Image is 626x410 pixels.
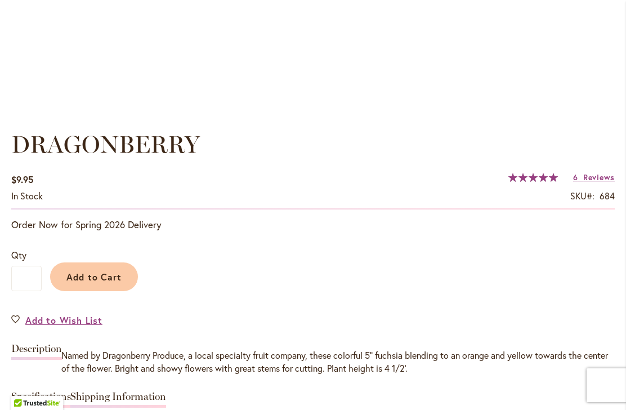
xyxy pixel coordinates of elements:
span: 6 [573,172,578,182]
a: 6 Reviews [573,172,615,182]
div: 684 [600,190,615,203]
a: Specifications [11,391,71,408]
div: 100% [508,173,558,182]
p: Order Now for Spring 2026 Delivery [11,218,615,231]
strong: SKU [570,190,594,202]
span: Add to Wish List [25,314,102,327]
span: Reviews [583,172,615,182]
span: DRAGONBERRY [11,130,200,159]
a: Add to Wish List [11,314,102,327]
iframe: Launch Accessibility Center [8,370,40,402]
a: Shipping Information [70,391,166,408]
span: In stock [11,190,43,202]
a: Description [11,344,62,360]
div: Named by Dragonberry Produce, a local specialty fruit company, these colorful 5" fuchsia blending... [11,349,615,375]
div: Availability [11,190,43,203]
span: Add to Cart [66,271,122,283]
span: $9.95 [11,173,33,185]
button: Add to Cart [50,262,138,291]
span: Qty [11,249,26,261]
